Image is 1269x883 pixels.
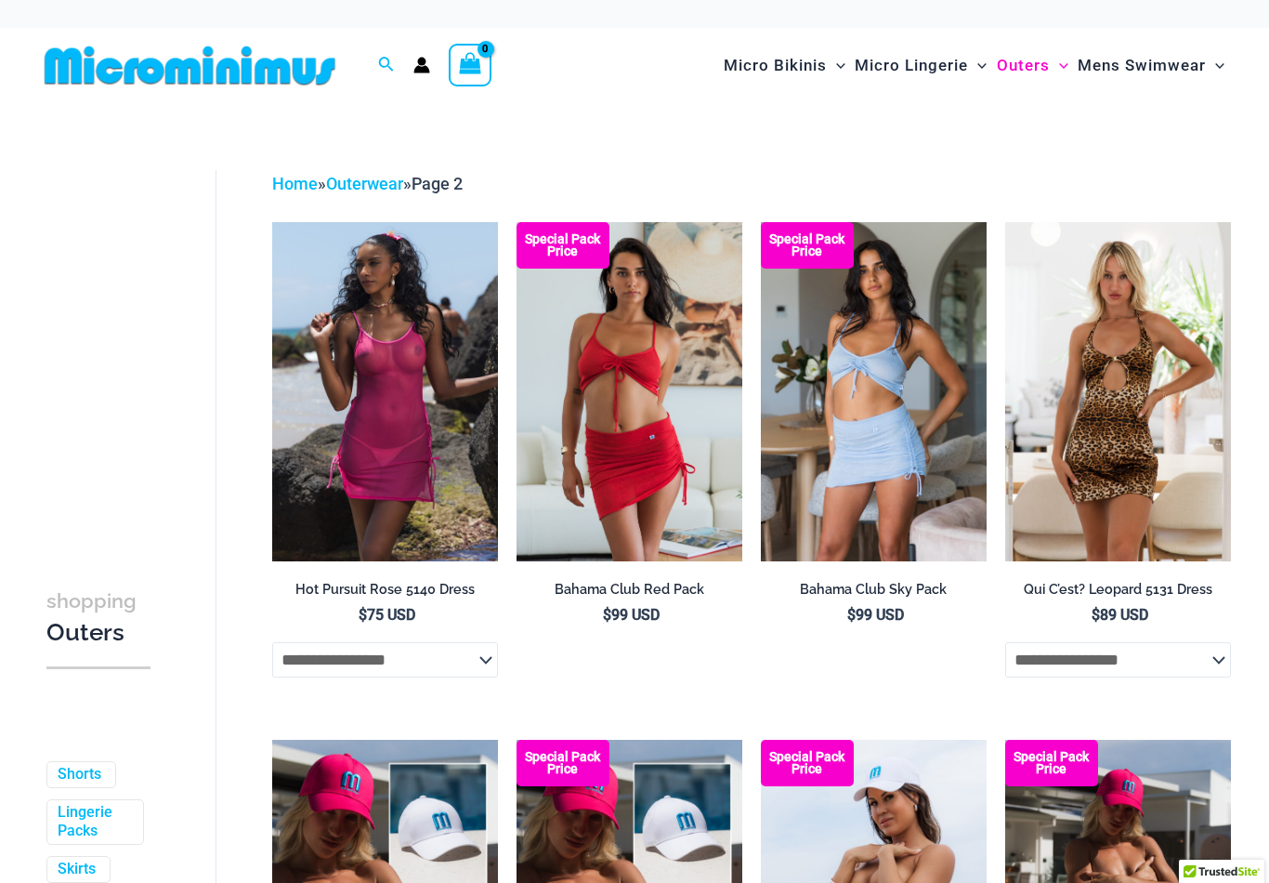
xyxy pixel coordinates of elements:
[827,42,845,89] span: Menu Toggle
[46,155,214,527] iframe: TrustedSite Certified
[517,751,609,775] b: Special Pack Price
[1050,42,1068,89] span: Menu Toggle
[1206,42,1224,89] span: Menu Toggle
[326,174,403,193] a: Outerwear
[603,606,660,624] bdi: 99 USD
[603,606,611,624] span: $
[272,581,498,599] h2: Hot Pursuit Rose 5140 Dress
[847,606,904,624] bdi: 99 USD
[413,57,430,73] a: Account icon link
[272,581,498,605] a: Hot Pursuit Rose 5140 Dress
[517,222,742,561] a: Bahama Club Red 9170 Crop Top 5404 Skirt 01 Bahama Club Red 9170 Crop Top 5404 Skirt 05Bahama Clu...
[517,233,609,257] b: Special Pack Price
[847,606,856,624] span: $
[997,42,1050,89] span: Outers
[724,42,827,89] span: Micro Bikinis
[761,222,987,561] img: Bahama Club Sky 9170 Crop Top 5404 Skirt 01
[272,174,318,193] a: Home
[850,37,991,94] a: Micro LingerieMenu ToggleMenu Toggle
[761,751,854,775] b: Special Pack Price
[58,860,96,879] a: Skirts
[378,54,395,77] a: Search icon link
[855,42,968,89] span: Micro Lingerie
[968,42,987,89] span: Menu Toggle
[761,581,987,599] h2: Bahama Club Sky Pack
[58,765,101,784] a: Shorts
[517,581,742,599] h2: Bahama Club Red Pack
[1092,606,1148,624] bdi: 89 USD
[1092,606,1100,624] span: $
[46,585,150,649] h3: Outers
[1005,581,1231,599] h2: Qui C’est? Leopard 5131 Dress
[272,222,498,561] a: Hot Pursuit Rose 5140 Dress 01Hot Pursuit Rose 5140 Dress 12Hot Pursuit Rose 5140 Dress 12
[517,222,742,561] img: Bahama Club Red 9170 Crop Top 5404 Skirt 01
[1005,222,1231,561] img: qui c'est leopard 5131 dress 01
[449,44,491,86] a: View Shopping Cart, empty
[58,803,129,842] a: Lingerie Packs
[37,45,343,86] img: MM SHOP LOGO FLAT
[1073,37,1229,94] a: Mens SwimwearMenu ToggleMenu Toggle
[1005,581,1231,605] a: Qui C’est? Leopard 5131 Dress
[719,37,850,94] a: Micro BikinisMenu ToggleMenu Toggle
[761,233,854,257] b: Special Pack Price
[1005,751,1098,775] b: Special Pack Price
[1005,222,1231,561] a: qui c'est leopard 5131 dress 01qui c'est leopard 5131 dress 04qui c'est leopard 5131 dress 04
[761,581,987,605] a: Bahama Club Sky Pack
[716,34,1232,97] nav: Site Navigation
[46,589,137,613] span: shopping
[761,222,987,561] a: Bahama Club Sky 9170 Crop Top 5404 Skirt 01 Bahama Club Sky 9170 Crop Top 5404 Skirt 06Bahama Clu...
[517,581,742,605] a: Bahama Club Red Pack
[272,174,463,193] span: » »
[1078,42,1206,89] span: Mens Swimwear
[359,606,415,624] bdi: 75 USD
[359,606,367,624] span: $
[412,174,463,193] span: Page 2
[992,37,1073,94] a: OutersMenu ToggleMenu Toggle
[272,222,498,561] img: Hot Pursuit Rose 5140 Dress 01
